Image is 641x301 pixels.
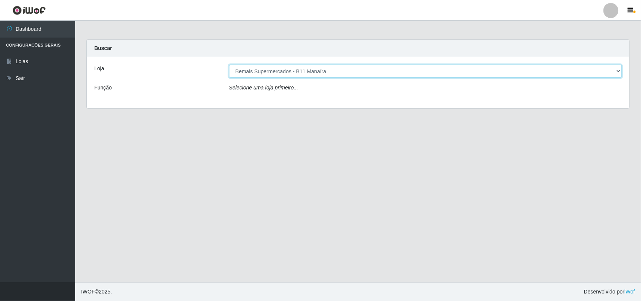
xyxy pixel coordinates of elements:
label: Loja [94,65,104,73]
span: © 2025 . [81,288,112,296]
label: Função [94,84,112,92]
img: CoreUI Logo [12,6,46,15]
i: Selecione uma loja primeiro... [229,85,298,91]
strong: Buscar [94,45,112,51]
span: IWOF [81,289,95,295]
span: Desenvolvido por [584,288,635,296]
a: iWof [624,289,635,295]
